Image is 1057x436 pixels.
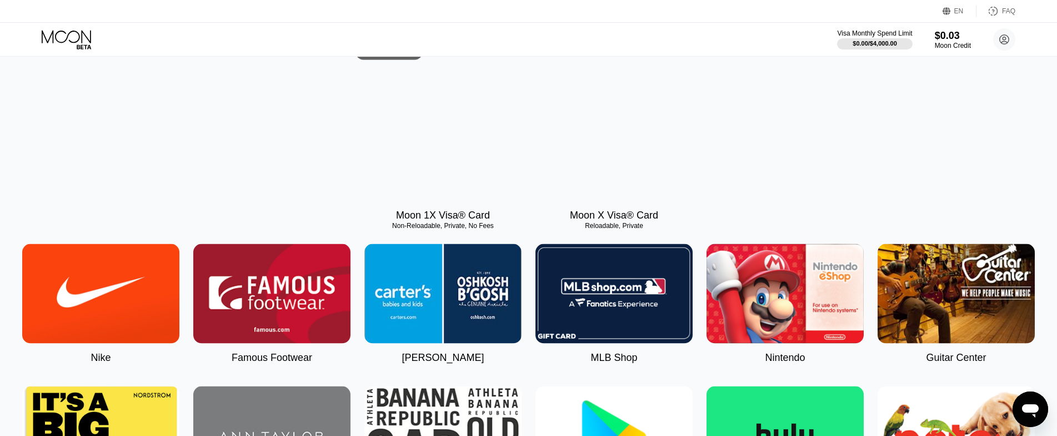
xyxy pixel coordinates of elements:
[765,352,805,364] div: Nintendo
[837,29,912,49] div: Visa Monthly Spend Limit$0.00/$4,000.00
[935,30,971,49] div: $0.03Moon Credit
[935,42,971,49] div: Moon Credit
[943,6,976,17] div: EN
[396,210,490,221] div: Moon 1X Visa® Card
[535,222,693,230] div: Reloadable, Private
[1013,392,1048,427] iframe: Button to launch messaging window
[590,352,637,364] div: MLB Shop
[935,30,971,42] div: $0.03
[837,29,912,37] div: Visa Monthly Spend Limit
[434,43,459,60] div: Visa
[91,352,111,364] div: Nike
[853,40,897,47] div: $0.00 / $4,000.00
[926,352,986,364] div: Guitar Center
[627,43,663,60] div: Gaming
[584,43,615,60] div: Travel
[355,43,423,60] div: All Card Products
[954,7,964,15] div: EN
[674,43,702,60] div: Food
[537,43,573,60] div: Apparel
[232,352,312,364] div: Famous Footwear
[402,352,484,364] div: [PERSON_NAME]
[470,43,526,60] div: Entertainment
[1002,7,1015,15] div: FAQ
[364,222,522,230] div: Non-Reloadable, Private, No Fees
[976,6,1015,17] div: FAQ
[570,210,658,221] div: Moon X Visa® Card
